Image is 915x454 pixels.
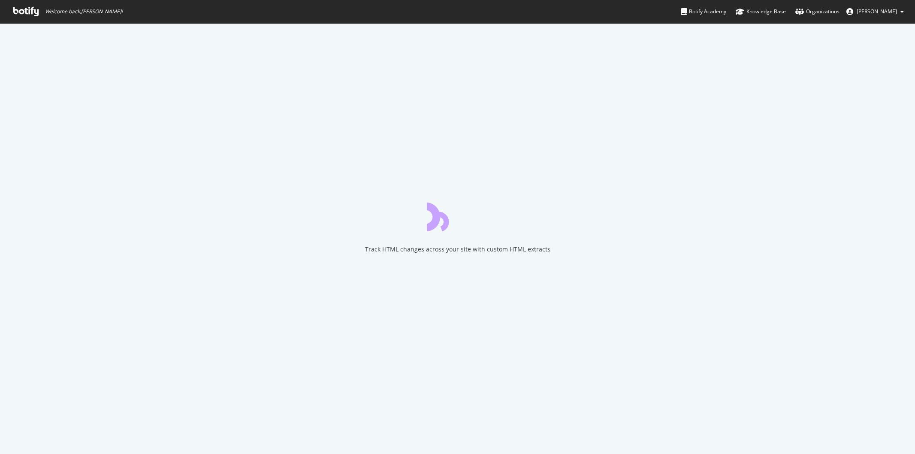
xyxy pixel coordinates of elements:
div: Knowledge Base [736,7,786,16]
div: Organizations [795,7,840,16]
span: Magda Rapala [857,8,897,15]
button: [PERSON_NAME] [840,5,911,18]
div: Botify Academy [681,7,726,16]
span: Welcome back, [PERSON_NAME] ! [45,8,123,15]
